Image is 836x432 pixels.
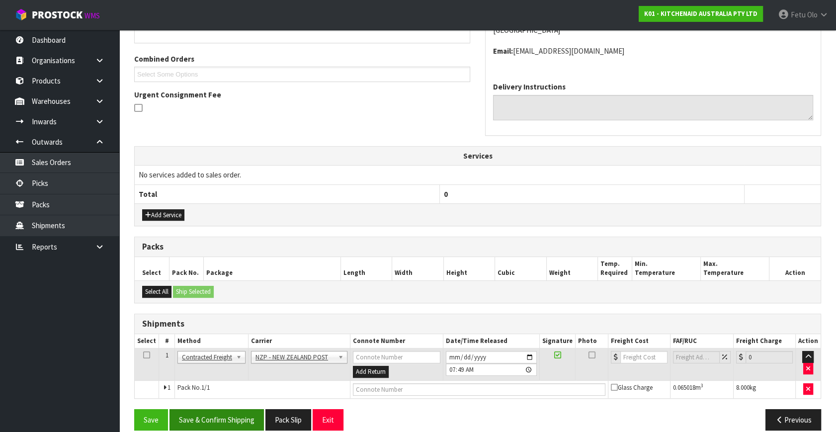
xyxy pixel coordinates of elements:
button: Ship Selected [173,286,214,298]
th: # [159,334,175,348]
span: NZP - NEW ZEALAND POST [255,351,334,363]
button: Save & Confirm Shipping [169,409,264,431]
a: K01 - KITCHENAID AUSTRALIA PTY LTD [639,6,763,22]
th: Photo [576,334,608,348]
th: Weight [546,257,598,280]
th: Date/Time Released [443,334,539,348]
span: ProStock [32,8,83,21]
th: Carrier [249,334,350,348]
sup: 3 [701,382,703,389]
input: Freight Cost [620,351,668,363]
th: Freight Cost [608,334,670,348]
th: Services [135,147,821,166]
button: Add Service [142,209,184,221]
span: Contracted Freight [182,351,232,363]
th: Cubic [495,257,547,280]
th: Freight Charge [734,334,796,348]
span: 1 [166,351,168,359]
th: Min. Temperature [632,257,701,280]
td: No services added to sales order. [135,166,821,184]
th: Signature [540,334,576,348]
strong: K01 - KITCHENAID AUSTRALIA PTY LTD [644,9,757,18]
th: FAF/RUC [670,334,733,348]
th: Pack No. [169,257,203,280]
button: Pack Slip [265,409,311,431]
button: Previous [765,409,821,431]
span: Glass Charge [611,383,653,392]
td: m [670,380,733,398]
img: cube-alt.png [15,8,27,21]
span: 1 [167,383,170,392]
small: WMS [84,11,100,20]
span: 1/1 [201,383,210,392]
h3: Shipments [142,319,813,329]
span: Fetu [791,10,806,19]
input: Connote Number [353,383,605,396]
button: Save [134,409,168,431]
span: 0.065018 [673,383,695,392]
th: Width [392,257,444,280]
strong: email [493,46,513,56]
th: Package [203,257,340,280]
span: Olo [807,10,818,19]
th: Select [135,257,169,280]
h3: Packs [142,242,813,252]
span: 0 [444,189,448,199]
th: Length [340,257,392,280]
label: Delivery Instructions [493,82,566,92]
input: Connote Number [353,351,440,363]
button: Select All [142,286,171,298]
input: Freight Adjustment [673,351,720,363]
th: Temp. Required [598,257,632,280]
th: Action [795,334,821,348]
th: Total [135,184,439,203]
span: 8.000 [736,383,750,392]
button: Exit [313,409,343,431]
th: Connote Number [350,334,443,348]
th: Action [769,257,821,280]
address: [EMAIL_ADDRESS][DOMAIN_NAME] [493,46,813,56]
label: Urgent Consignment Fee [134,89,221,100]
input: Freight Charge [746,351,793,363]
th: Height [443,257,495,280]
button: Add Return [353,366,389,378]
td: Pack No. [175,380,350,398]
label: Combined Orders [134,54,194,64]
td: kg [734,380,796,398]
th: Method [175,334,249,348]
th: Select [135,334,159,348]
th: Max. Temperature [701,257,769,280]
